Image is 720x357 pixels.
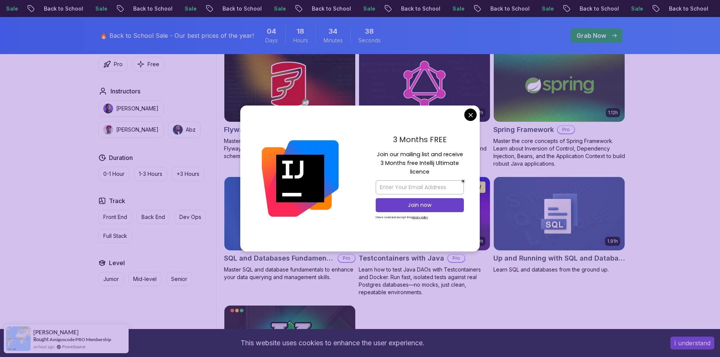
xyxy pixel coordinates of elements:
img: instructor img [103,125,113,135]
p: Junior [103,275,119,283]
a: Spring Framework card1.12hSpring FrameworkProMaster the core concepts of Spring Framework. Learn ... [493,48,625,168]
h2: Level [109,258,125,267]
p: Back to School [482,5,534,12]
p: Sale [534,5,558,12]
p: Back to School [572,5,623,12]
span: Bought [33,336,49,342]
p: Back to School [661,5,712,12]
p: Sale [445,5,469,12]
span: 34 Minutes [328,26,337,37]
p: Pro [558,126,574,133]
p: 1.12h [608,110,618,116]
p: Front End [103,213,127,221]
h2: SQL and Databases Fundamentals [224,253,334,264]
p: Sale [87,5,112,12]
p: Master SQL and database fundamentals to enhance your data querying and management skills. [224,266,356,281]
button: Full Stack [98,229,132,243]
button: Mid-level [128,272,162,286]
h2: Flyway and Spring Boot [224,124,303,135]
a: Spring for GraphQL card1.17hSpring for GraphQLProLearn how to build efficient, flexible APIs usin... [359,48,490,160]
button: Front End [98,210,132,224]
p: Master the core concepts of Spring Framework. Learn about Inversion of Control, Dependency Inject... [493,137,625,168]
p: Back to School [393,5,445,12]
p: Mid-level [133,275,157,283]
span: 38 Seconds [365,26,374,37]
p: Dev Ops [179,213,201,221]
p: 0-1 Hour [103,170,124,178]
button: instructor img[PERSON_NAME] [98,100,163,117]
span: [PERSON_NAME] [33,329,79,335]
span: 4 Days [267,26,276,37]
h2: Spring Framework [493,124,554,135]
h2: Track [109,196,125,205]
p: +3 Hours [177,170,199,178]
p: Pro [114,61,123,68]
p: Pro [448,255,465,262]
p: Back to School [36,5,87,12]
a: SQL and Databases Fundamentals card3.39hSQL and Databases FundamentalsProMaster SQL and database ... [224,177,356,281]
a: Flyway and Spring Boot card47mFlyway and Spring BootProMaster database migrations with Spring Boo... [224,48,356,160]
span: Hours [293,37,308,44]
button: Accept cookies [670,337,714,349]
a: ProveSource [62,343,86,350]
button: +3 Hours [172,167,204,181]
p: Grab Now [577,31,606,40]
span: Seconds [358,37,381,44]
button: Junior [98,272,124,286]
p: Sale [623,5,647,12]
p: Sale [355,5,379,12]
p: Abz [186,126,196,133]
button: 1-3 Hours [134,167,167,181]
button: Pro [98,57,128,71]
h2: Duration [109,153,133,162]
a: Amigoscode PRO Membership [50,337,111,342]
span: 18 Hours [297,26,304,37]
span: an hour ago [33,343,54,350]
img: instructor img [103,104,113,113]
p: Learn SQL and databases from the ground up. [493,266,625,273]
button: Free [132,57,164,71]
p: Master database migrations with Spring Boot and Flyway. Implement version control for your databa... [224,137,356,160]
p: Free [148,61,159,68]
button: 0-1 Hour [98,167,129,181]
p: Learn how to test Java DAOs with Testcontainers and Docker. Run fast, isolated tests against real... [359,266,490,296]
p: Pro [338,255,355,262]
img: SQL and Databases Fundamentals card [224,177,355,250]
h2: Testcontainers with Java [359,253,444,264]
a: Up and Running with SQL and Databases card1.91hUp and Running with SQL and DatabasesLearn SQL and... [493,177,625,273]
img: Up and Running with SQL and Databases card [494,177,625,250]
span: Minutes [323,37,343,44]
button: instructor imgAbz [168,121,201,138]
button: Back End [137,210,170,224]
p: Back to School [215,5,266,12]
p: Back to School [125,5,177,12]
p: Senior [171,275,187,283]
p: 🔥 Back to School Sale - Our best prices of the year! [100,31,254,40]
img: Spring Framework card [494,49,625,122]
p: Sale [266,5,290,12]
span: Days [265,37,278,44]
p: 1-3 Hours [139,170,162,178]
h2: Instructors [110,87,140,96]
button: instructor img[PERSON_NAME] [98,121,163,138]
p: Sale [177,5,201,12]
p: [PERSON_NAME] [116,126,159,133]
button: Dev Ops [174,210,206,224]
h2: Up and Running with SQL and Databases [493,253,625,264]
p: [PERSON_NAME] [116,105,159,112]
img: Spring for GraphQL card [359,49,490,122]
div: This website uses cookies to enhance the user experience. [6,335,659,351]
img: instructor img [173,125,183,135]
img: Flyway and Spring Boot card [224,49,355,122]
p: 1.91h [607,238,618,244]
p: Full Stack [103,232,127,240]
img: provesource social proof notification image [6,326,31,351]
p: Back End [142,213,165,221]
p: Back to School [304,5,355,12]
button: Senior [166,272,192,286]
